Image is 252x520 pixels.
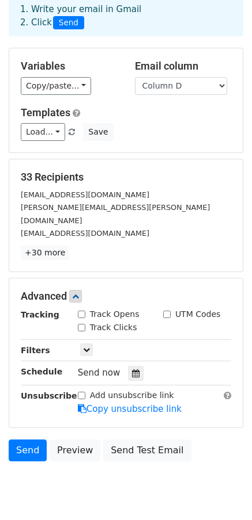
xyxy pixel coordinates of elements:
label: UTM Codes [175,308,220,320]
a: Templates [21,106,70,118]
h5: 33 Recipients [21,171,231,183]
a: Load... [21,123,65,141]
a: Send Test Email [103,439,191,461]
a: Preview [50,439,100,461]
h5: Variables [21,60,118,72]
strong: Filters [21,346,50,355]
a: +30 more [21,246,69,260]
label: Track Clicks [90,322,137,334]
div: 1. Write your email in Gmail 2. Click [12,3,240,29]
button: Save [83,123,113,141]
small: [EMAIL_ADDRESS][DOMAIN_NAME] [21,190,149,199]
h5: Email column [135,60,232,72]
small: [PERSON_NAME][EMAIL_ADDRESS][PERSON_NAME][DOMAIN_NAME] [21,203,210,225]
iframe: Chat Widget [194,465,252,520]
a: Copy/paste... [21,77,91,95]
span: Send [53,16,84,30]
strong: Unsubscribe [21,391,77,400]
span: Send now [78,368,121,378]
label: Track Opens [90,308,140,320]
label: Add unsubscribe link [90,389,174,402]
h5: Advanced [21,290,231,303]
small: [EMAIL_ADDRESS][DOMAIN_NAME] [21,229,149,238]
a: Send [9,439,47,461]
strong: Schedule [21,367,62,376]
strong: Tracking [21,310,59,319]
a: Copy unsubscribe link [78,404,182,414]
